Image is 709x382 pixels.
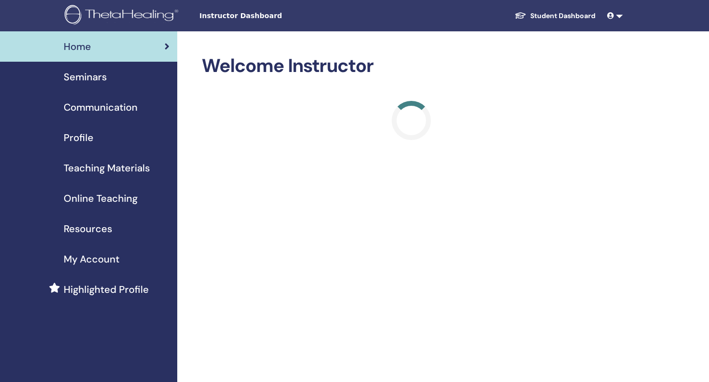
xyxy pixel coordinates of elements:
a: Student Dashboard [507,7,603,25]
span: Home [64,39,91,54]
h2: Welcome Instructor [202,55,621,77]
img: logo.png [65,5,182,27]
span: Resources [64,221,112,236]
span: My Account [64,252,119,266]
span: Profile [64,130,94,145]
span: Communication [64,100,138,115]
span: Teaching Materials [64,161,150,175]
span: Instructor Dashboard [199,11,346,21]
span: Highlighted Profile [64,282,149,297]
span: Online Teaching [64,191,138,206]
img: graduation-cap-white.svg [515,11,526,20]
span: Seminars [64,70,107,84]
